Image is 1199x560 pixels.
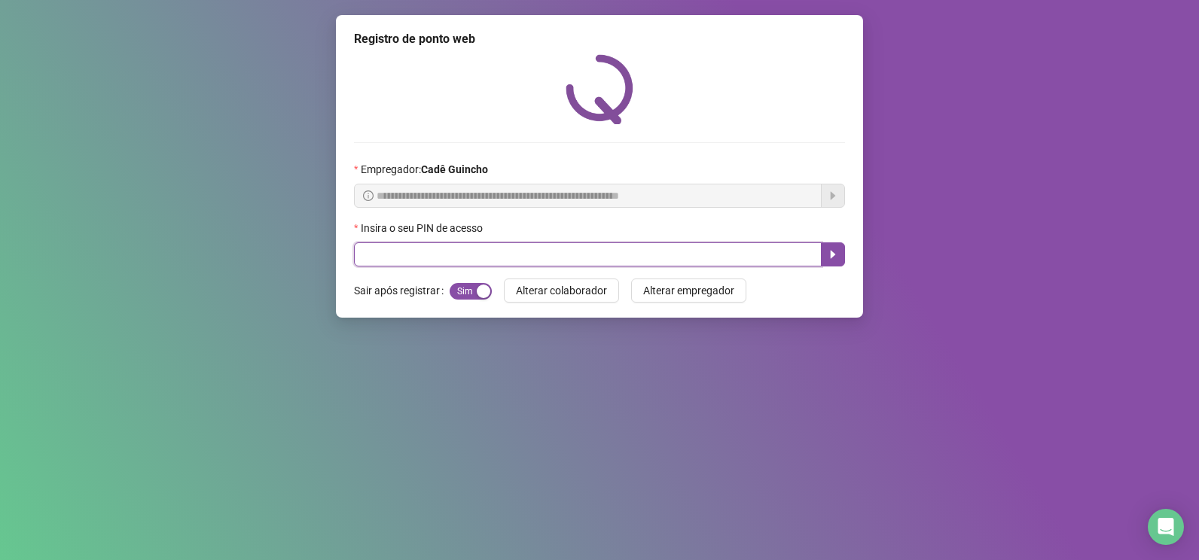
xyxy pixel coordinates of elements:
[1148,509,1184,545] div: Open Intercom Messenger
[631,278,746,303] button: Alterar empregador
[421,163,488,175] strong: Cadê Guincho
[354,278,450,303] label: Sair após registrar
[354,30,845,48] div: Registro de ponto web
[363,190,374,201] span: info-circle
[643,282,734,299] span: Alterar empregador
[354,220,493,236] label: Insira o seu PIN de acesso
[361,161,488,178] span: Empregador :
[516,282,607,299] span: Alterar colaborador
[504,278,619,303] button: Alterar colaborador
[566,54,633,124] img: QRPoint
[827,248,839,260] span: caret-right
